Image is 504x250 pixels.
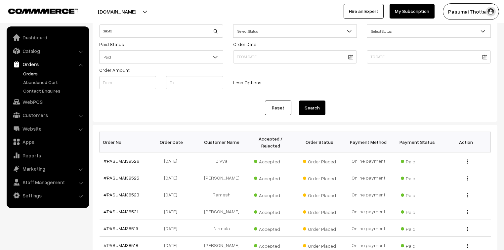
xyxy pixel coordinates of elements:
td: Online payment [344,220,393,237]
td: [DATE] [148,186,197,203]
th: Payment Status [393,132,442,152]
td: [PERSON_NAME] [197,169,246,186]
img: Menu [467,159,468,164]
button: [DOMAIN_NAME] [75,3,159,20]
a: Reports [8,149,87,161]
span: Accepted [254,173,287,182]
td: [PERSON_NAME] [197,203,246,220]
span: Paid [401,207,434,216]
a: #PASUMAI38526 [104,158,139,164]
span: Order Placed [303,224,336,232]
a: Reset [265,101,291,115]
span: Order Placed [303,241,336,249]
img: Menu [467,244,468,248]
input: Order Id / Customer Name / Customer Email / Customer Phone [99,24,223,38]
td: [DATE] [148,203,197,220]
span: Select Status [233,25,357,37]
a: Hire an Expert [344,4,384,19]
a: Marketing [8,163,87,175]
td: Online payment [344,152,393,169]
button: Search [299,101,325,115]
a: Catalog [8,45,87,57]
span: Accepted [254,207,287,216]
td: Divya [197,152,246,169]
a: Staff Management [8,176,87,188]
span: Accepted [254,241,287,249]
th: Payment Method [344,132,393,152]
span: Select Status [367,25,490,37]
button: Pasumai Thotta… [443,3,499,20]
th: Order No [100,132,148,152]
td: Online payment [344,203,393,220]
span: Accepted [254,156,287,165]
img: COMMMERCE [8,9,78,14]
input: To [166,76,223,89]
label: Order Date [233,41,256,48]
td: [DATE] [148,169,197,186]
img: user [486,7,496,17]
img: Menu [467,210,468,214]
span: Select Status [367,24,491,38]
a: Dashboard [8,31,87,43]
span: Order Placed [303,190,336,199]
img: Menu [467,176,468,181]
label: Order Amount [99,66,130,73]
span: Order Placed [303,207,336,216]
a: My Subscription [390,4,435,19]
span: Accepted [254,190,287,199]
th: Accepted / Rejected [246,132,295,152]
span: Order Placed [303,173,336,182]
a: #PASUMAI38525 [104,175,139,181]
span: Order Placed [303,156,336,165]
a: #PASUMAI38523 [104,192,139,197]
input: From [99,76,156,89]
td: Online payment [344,169,393,186]
span: Paid [99,50,223,63]
td: [DATE] [148,220,197,237]
a: Orders [21,70,87,77]
span: Paid [401,241,434,249]
span: Paid [401,173,434,182]
th: Order Date [148,132,197,152]
a: Website [8,123,87,135]
a: Abandoned Cart [21,79,87,86]
a: Customers [8,109,87,121]
img: Menu [467,193,468,197]
a: WebPOS [8,96,87,108]
a: COMMMERCE [8,7,66,15]
span: Accepted [254,224,287,232]
td: [DATE] [148,152,197,169]
span: Select Status [233,24,357,38]
img: Menu [467,227,468,231]
a: #PASUMAI38519 [104,226,138,231]
span: Paid [401,190,434,199]
input: To Date [367,50,491,63]
td: Online payment [344,186,393,203]
span: Paid [401,224,434,232]
a: Settings [8,189,87,201]
th: Customer Name [197,132,246,152]
a: Contact Enquires [21,87,87,94]
a: #PASUMAI38521 [104,209,138,214]
span: Paid [401,156,434,165]
a: Apps [8,136,87,148]
td: Nirmala [197,220,246,237]
th: Action [442,132,491,152]
a: Orders [8,58,87,70]
label: Paid Status [99,41,124,48]
a: #PASUMAI38518 [104,242,138,248]
a: Less Options [233,80,262,85]
th: Order Status [295,132,344,152]
td: Ramesh [197,186,246,203]
input: From Date [233,50,357,63]
span: Paid [100,51,223,63]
